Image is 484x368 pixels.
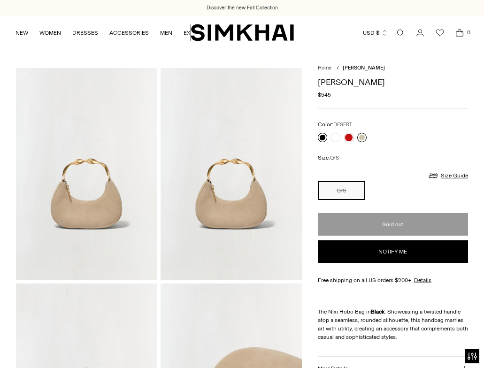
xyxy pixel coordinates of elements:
[109,23,149,43] a: ACCESSORIES
[391,23,410,42] a: Open search modal
[428,169,468,181] a: Size Guide
[318,307,468,341] div: The Nixi Hobo Bag in . Showcasing a twisted handle atop a seamless, rounded silhouette, this hand...
[8,332,94,360] iframe: Sign Up via Text for Offers
[363,23,388,43] button: USD $
[318,64,468,72] nav: breadcrumbs
[337,64,339,72] div: /
[72,23,98,43] a: DRESSES
[207,4,278,12] a: Discover the new Fall Collection
[333,122,352,128] span: DESERT
[318,91,331,99] span: $545
[39,23,61,43] a: WOMEN
[330,155,339,161] span: O/S
[16,68,157,280] img: Nixi Suede Crescent Bag
[430,23,449,42] a: Wishlist
[450,23,469,42] a: Open cart modal
[191,23,294,42] a: SIMKHAI
[414,276,431,284] a: Details
[160,23,172,43] a: MEN
[318,78,468,86] h1: [PERSON_NAME]
[318,120,352,129] label: Color:
[411,23,430,42] a: Go to the account page
[318,181,365,200] button: O/S
[15,23,28,43] a: NEW
[318,153,339,162] label: Size:
[371,308,384,315] strong: Black
[318,240,468,263] button: Notify me
[184,23,208,43] a: EXPLORE
[161,68,301,280] img: Nixi Suede Crescent Bag
[318,65,331,71] a: Home
[318,276,468,284] div: Free shipping on all US orders $200+
[343,65,385,71] span: [PERSON_NAME]
[464,28,473,37] span: 0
